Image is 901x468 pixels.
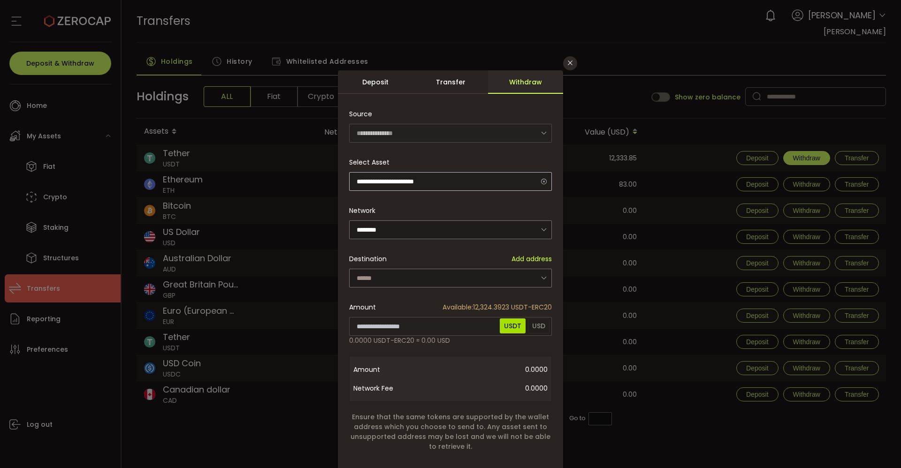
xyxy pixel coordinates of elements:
[488,70,563,94] div: Withdraw
[349,254,387,264] span: Destination
[413,70,488,94] div: Transfer
[428,360,548,379] span: 0.0000
[349,158,395,167] label: Select Asset
[428,379,548,398] span: 0.0000
[443,302,552,312] span: 12,324.3923 USDT-ERC20
[349,336,450,346] span: 0.0000 USDT-ERC20 ≈ 0.00 USD
[563,56,577,70] button: Close
[349,412,552,452] span: Ensure that the same tokens are supported by the wallet address which you choose to send to. Any ...
[443,302,473,312] span: Available:
[349,105,372,123] span: Source
[528,318,550,333] span: USD
[349,302,376,312] span: Amount
[500,318,526,333] span: USDT
[349,206,381,215] label: Network
[338,70,413,94] div: Deposit
[353,360,428,379] span: Amount
[353,379,428,398] span: Network Fee
[854,423,901,468] iframe: Chat Widget
[512,254,552,264] span: Add address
